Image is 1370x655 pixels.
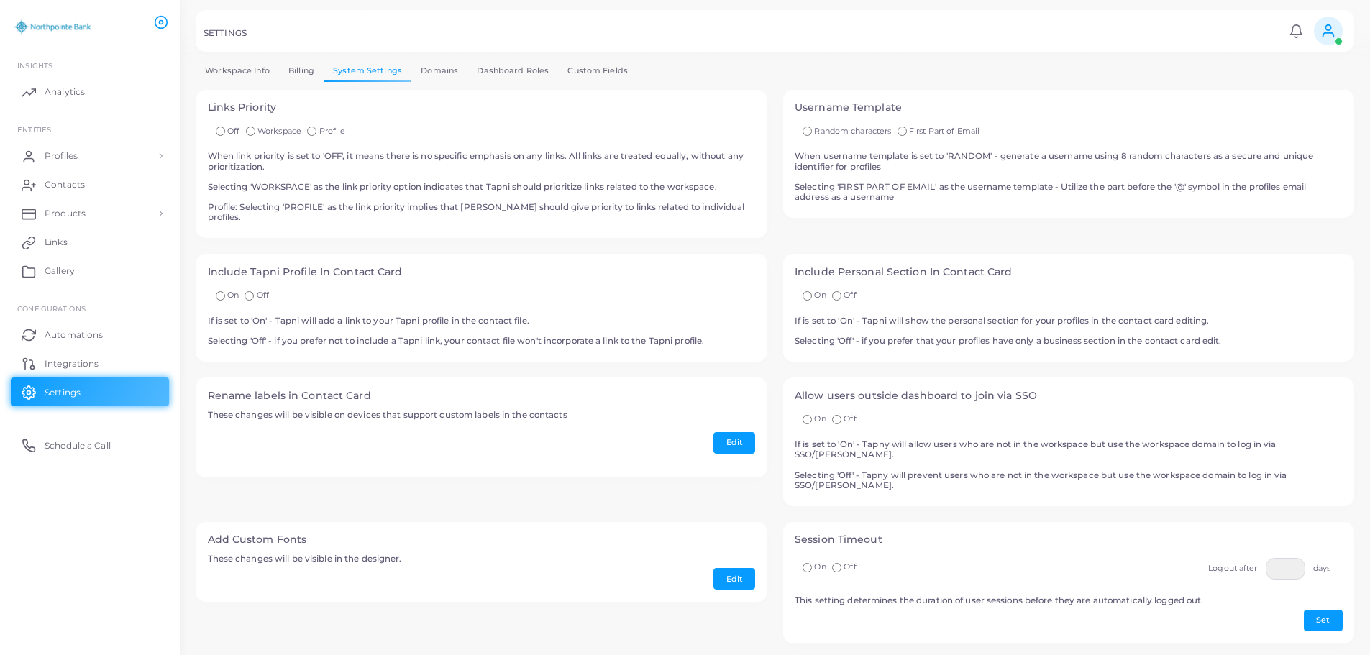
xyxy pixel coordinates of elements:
button: Set [1304,610,1343,631]
span: ENTITIES [17,125,51,134]
span: Automations [45,329,103,342]
h4: Session Timeout [795,533,1343,546]
a: Contacts [11,170,169,199]
span: Analytics [45,86,85,99]
h5: If is set to 'On' - Tapny will allow users who are not in the workspace but use the workspace dom... [795,439,1343,490]
span: On [814,290,826,300]
span: Off [844,562,856,572]
span: Off [844,290,856,300]
h4: Add Custom Fonts [208,533,756,546]
h4: Include Personal Section In Contact Card [795,266,1343,278]
a: Links [11,228,169,257]
h4: Links Priority [208,101,756,114]
span: Off [257,290,269,300]
span: Contacts [45,178,85,191]
span: Products [45,207,86,220]
a: System Settings [324,60,411,81]
a: Integrations [11,349,169,377]
span: On [814,413,826,423]
span: Integrations [45,357,99,370]
span: Off [227,126,239,136]
span: INSIGHTS [17,61,52,70]
h5: This setting determines the duration of user sessions before they are automatically logged out. [795,595,1343,605]
h5: If is set to 'On' - Tapni will show the personal section for your profiles in the contact card ed... [795,316,1343,346]
span: First Part of Email [909,126,979,136]
a: Settings [11,377,169,406]
span: Settings [45,386,81,399]
a: Domains [411,60,467,81]
span: Off [844,413,856,423]
label: days [1313,563,1330,574]
a: Profiles [11,142,169,170]
h4: Username Template [795,101,1343,114]
h4: Include Tapni Profile In Contact Card [208,266,756,278]
span: On [814,562,826,572]
span: On [227,290,239,300]
h5: These changes will be visible on devices that support custom labels in the contacts [208,410,756,420]
span: Profile [319,126,346,136]
h4: Rename labels in Contact Card [208,390,756,402]
span: Profiles [45,150,78,162]
span: Random characters [814,126,891,136]
span: Workspace [257,126,301,136]
a: Analytics [11,78,169,106]
button: Edit [713,568,755,590]
a: Dashboard Roles [467,60,558,81]
label: Logout after [1208,563,1257,574]
h5: If is set to 'On' - Tapni will add a link to your Tapni profile in the contact file. Selecting 'O... [208,316,756,346]
h5: These changes will be visible in the designer. [208,554,756,564]
img: logo [13,14,93,40]
span: Links [45,236,68,249]
a: Automations [11,320,169,349]
h5: SETTINGS [204,28,247,38]
a: Schedule a Call [11,431,169,459]
a: Custom Fields [558,60,637,81]
span: Gallery [45,265,75,278]
button: Edit [713,432,755,454]
span: Schedule a Call [45,439,111,452]
h4: Allow users outside dashboard to join via SSO [795,390,1343,402]
a: Gallery [11,257,169,285]
a: Products [11,199,169,228]
h5: When username template is set to 'RANDOM' - generate a username using 8 random characters as a se... [795,151,1343,202]
span: Configurations [17,304,86,313]
a: Workspace Info [196,60,279,81]
a: Billing [279,60,324,81]
h5: When link priority is set to 'OFF', it means there is no specific emphasis on any links. All link... [208,151,756,222]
